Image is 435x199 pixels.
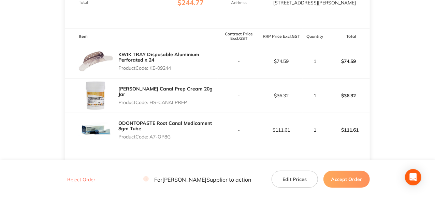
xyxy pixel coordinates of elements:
button: Reject Order [65,177,97,183]
p: $111.61 [328,122,369,138]
button: Edit Prices [272,171,318,188]
p: $111.61 [260,127,302,133]
th: Quantity [303,28,327,44]
p: For [PERSON_NAME] Supplier to action [143,176,251,183]
th: Item [65,28,217,44]
p: $36.32 [328,87,369,104]
p: 1 [303,93,327,98]
p: - [218,59,260,64]
p: 1 [303,127,327,133]
img: eHUza2xjYg [79,79,113,113]
p: Product Code: HS-CANALPREP [118,100,217,105]
img: bDdhZ3FoaQ [79,113,113,147]
a: [PERSON_NAME] Canal Prep Cream 20g Jar [118,86,213,97]
th: Contract Price Excl. GST [218,28,260,44]
p: 1 [303,59,327,64]
div: Open Intercom Messenger [405,169,421,185]
th: RRP Price Excl. GST [260,28,303,44]
p: $36.32 [260,93,302,98]
p: Product Code: A7-OP8G [118,134,217,139]
td: Message: - [65,147,217,168]
p: - [218,93,260,98]
a: ODONTOPASTE Root Canal Medicament 8gm Tube [118,120,212,132]
th: Total [327,28,370,44]
a: KWIK TRAY Disposable Aluminium Perforated x 24 [118,51,199,63]
p: Address [231,0,247,5]
p: $74.59 [328,53,369,69]
p: $74.59 [260,59,302,64]
img: N2d2c2xsdg [79,44,113,78]
button: Accept Order [323,171,370,188]
p: Product Code: KE-09244 [118,65,217,71]
p: - [218,127,260,133]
